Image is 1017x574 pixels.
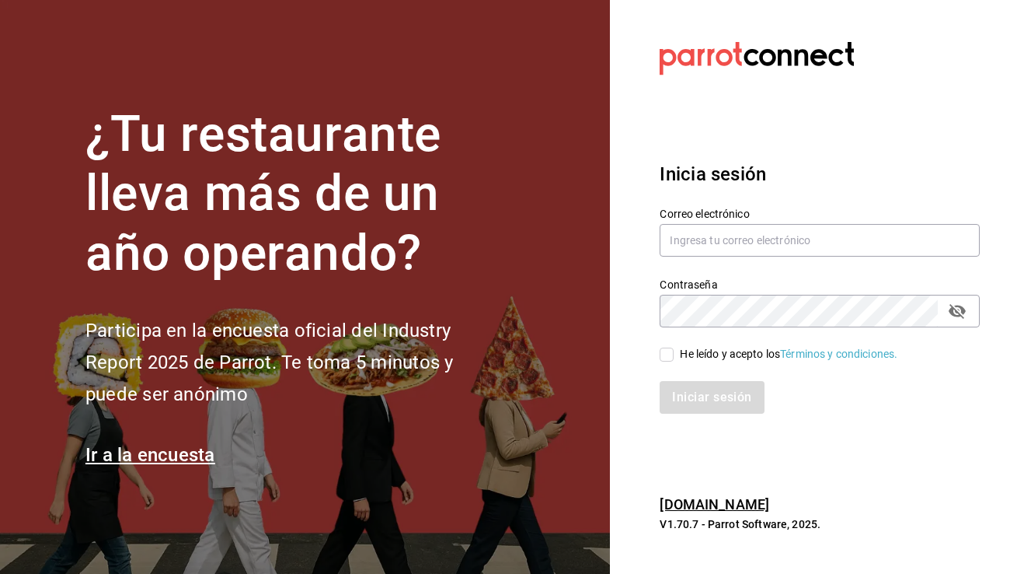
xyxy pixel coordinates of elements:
[680,346,897,362] div: He leído y acepto los
[660,496,769,513] a: [DOMAIN_NAME]
[660,516,980,532] p: V1.70.7 - Parrot Software, 2025.
[780,348,897,360] a: Términos y condiciones.
[660,278,980,289] label: Contraseña
[660,208,980,219] label: Correo electrónico
[944,298,970,324] button: passwordField
[85,315,505,410] h2: Participa en la encuesta oficial del Industry Report 2025 de Parrot. Te toma 5 minutos y puede se...
[660,224,980,257] input: Ingresa tu correo electrónico
[85,105,505,284] h1: ¿Tu restaurante lleva más de un año operando?
[660,160,980,188] h3: Inicia sesión
[85,444,215,466] a: Ir a la encuesta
